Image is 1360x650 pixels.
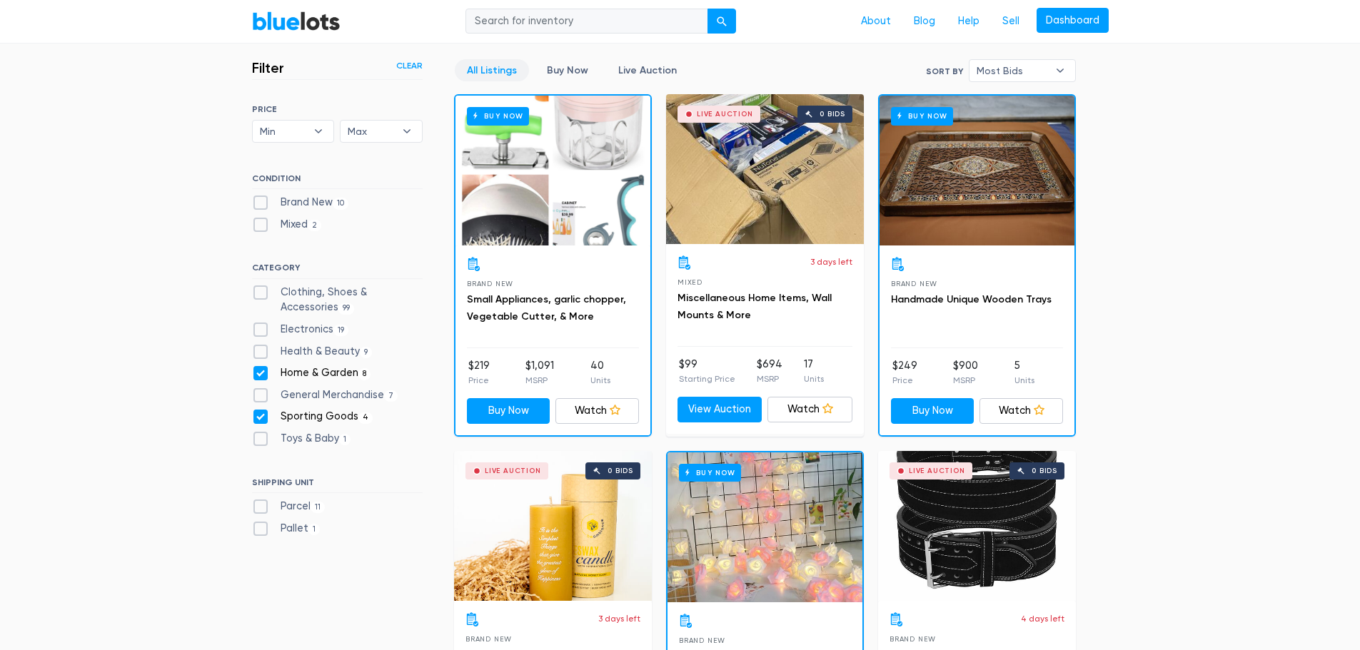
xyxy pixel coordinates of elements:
[668,452,862,602] a: Buy Now
[252,104,423,114] h6: PRICE
[598,612,640,625] p: 3 days left
[252,11,341,31] a: BlueLots
[360,347,373,358] span: 9
[850,8,902,35] a: About
[678,397,762,422] a: View Auction
[467,293,626,323] a: Small Appliances, garlic chopper, Vegetable Cutter, & More
[666,94,864,244] a: Live Auction 0 bids
[880,96,1074,245] a: Buy Now
[1021,612,1064,625] p: 4 days left
[252,285,423,315] label: Clothing, Shoes & Accessories
[252,499,326,514] label: Parcel
[333,325,349,336] span: 19
[892,358,917,387] li: $249
[333,198,349,209] span: 10
[252,195,349,210] label: Brand New
[252,217,322,233] label: Mixed
[947,8,991,35] a: Help
[804,372,824,385] p: Units
[902,8,947,35] a: Blog
[679,464,741,482] h6: Buy Now
[252,365,371,381] label: Home & Garden
[252,431,351,447] label: Toys & Baby
[468,358,490,387] li: $219
[252,477,423,493] h6: SHIPPING UNIT
[804,357,824,385] li: 17
[308,524,321,535] span: 1
[252,263,423,278] h6: CATEGORY
[878,451,1076,601] a: Live Auction 0 bids
[679,357,735,385] li: $99
[697,111,753,118] div: Live Auction
[308,220,322,231] span: 2
[590,374,610,387] p: Units
[1037,8,1109,34] a: Dashboard
[953,358,978,387] li: $900
[454,451,652,601] a: Live Auction 0 bids
[892,374,917,387] p: Price
[467,280,513,288] span: Brand New
[757,357,782,385] li: $694
[252,409,373,425] label: Sporting Goods
[820,111,845,118] div: 0 bids
[260,121,307,142] span: Min
[252,521,321,537] label: Pallet
[465,635,512,643] span: Brand New
[991,8,1031,35] a: Sell
[767,397,852,422] a: Watch
[979,398,1063,424] a: Watch
[485,467,541,474] div: Live Auction
[953,374,978,387] p: MSRP
[338,303,355,315] span: 99
[1045,60,1075,81] b: ▾
[890,635,936,643] span: Brand New
[810,255,852,268] p: 3 days left
[525,358,554,387] li: $1,091
[467,398,550,424] a: Buy Now
[1014,374,1034,387] p: Units
[252,344,373,360] label: Health & Beauty
[891,107,953,125] h6: Buy Now
[555,398,639,424] a: Watch
[1014,358,1034,387] li: 5
[678,292,832,321] a: Miscellaneous Home Items, Wall Mounts & More
[590,358,610,387] li: 40
[977,60,1048,81] span: Most Bids
[455,59,529,81] a: All Listings
[252,322,349,337] label: Electronics
[252,387,398,403] label: General Merchandise
[1032,467,1057,474] div: 0 bids
[468,374,490,387] p: Price
[252,173,423,189] h6: CONDITION
[252,59,284,76] h3: Filter
[455,96,650,245] a: Buy Now
[358,412,373,424] span: 4
[679,372,735,385] p: Starting Price
[392,121,422,142] b: ▾
[467,107,529,125] h6: Buy Now
[757,372,782,385] p: MSRP
[384,390,398,402] span: 7
[303,121,333,142] b: ▾
[535,59,600,81] a: Buy Now
[679,636,725,644] span: Brand New
[339,434,351,445] span: 1
[891,280,937,288] span: Brand New
[891,398,974,424] a: Buy Now
[465,9,708,34] input: Search for inventory
[909,467,965,474] div: Live Auction
[678,278,702,286] span: Mixed
[525,374,554,387] p: MSRP
[608,467,633,474] div: 0 bids
[358,368,371,380] span: 8
[926,65,963,78] label: Sort By
[311,502,326,513] span: 11
[348,121,395,142] span: Max
[396,59,423,72] a: Clear
[606,59,689,81] a: Live Auction
[891,293,1052,305] a: Handmade Unique Wooden Trays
